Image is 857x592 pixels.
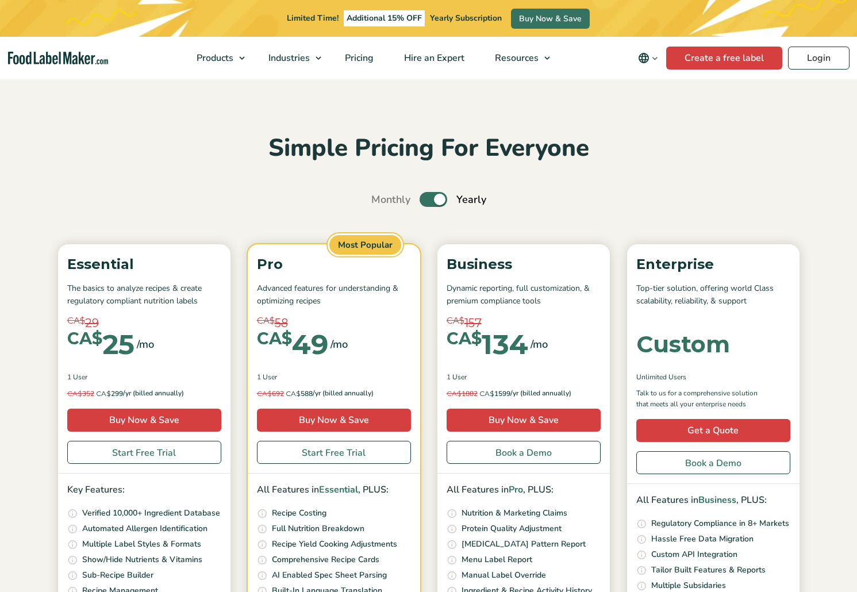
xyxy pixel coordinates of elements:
[447,441,601,464] a: Book a Demo
[462,538,586,551] p: [MEDICAL_DATA] Pattern Report
[651,533,754,545] p: Hassle Free Data Migration
[123,388,184,399] span: /yr (billed annually)
[313,388,374,399] span: /yr (billed annually)
[651,564,766,576] p: Tailor Built Features & Reports
[286,389,301,398] span: CA$
[330,336,348,352] span: /mo
[67,330,134,358] div: 25
[401,52,466,64] span: Hire an Expert
[257,330,328,358] div: 49
[636,253,790,275] p: Enterprise
[193,52,235,64] span: Products
[137,336,154,352] span: /mo
[462,522,562,535] p: Protein Quality Adjustment
[8,52,108,65] a: Food Label Maker homepage
[257,253,411,275] p: Pro
[67,409,221,432] a: Buy Now & Save
[464,314,482,332] span: 157
[636,419,790,442] a: Get a Quote
[636,493,790,508] p: All Features in , PLUS:
[447,389,462,398] span: CA$
[509,483,523,496] span: Pro
[67,389,94,398] del: 352
[480,37,556,79] a: Resources
[630,47,666,70] button: Change language
[67,282,221,308] p: The basics to analyze recipes & create regulatory compliant nutrition labels
[272,507,326,520] p: Recipe Costing
[96,389,111,398] span: CA$
[257,282,411,308] p: Advanced features for understanding & optimizing recipes
[67,389,82,398] span: CA$
[447,409,601,432] a: Buy Now & Save
[257,330,292,347] span: CA$
[651,517,789,530] p: Regulatory Compliance in 8+ Markets
[257,389,284,398] del: 692
[82,538,201,551] p: Multiple Label Styles & Formats
[67,388,123,399] span: 299
[344,10,425,26] span: Additional 15% OFF
[257,372,277,382] span: 1 User
[272,553,379,566] p: Comprehensive Recipe Cards
[82,507,220,520] p: Verified 10,000+ Ingredient Database
[447,314,464,328] span: CA$
[698,494,736,506] span: Business
[272,522,364,535] p: Full Nutrition Breakdown
[265,52,311,64] span: Industries
[666,47,782,70] a: Create a free label
[462,569,546,582] p: Manual Label Override
[447,389,478,398] del: 1882
[328,233,403,257] span: Most Popular
[491,52,540,64] span: Resources
[420,192,447,207] label: Toggle
[253,37,327,79] a: Industries
[462,507,567,520] p: Nutrition & Marketing Claims
[272,538,397,551] p: Recipe Yield Cooking Adjustments
[511,9,590,29] a: Buy Now & Save
[531,336,548,352] span: /mo
[52,133,805,164] h2: Simple Pricing For Everyone
[651,579,726,592] p: Multiple Subsidaries
[447,388,510,399] span: 1599
[788,47,850,70] a: Login
[430,13,502,24] span: Yearly Subscription
[651,548,737,561] p: Custom API Integration
[456,192,486,207] span: Yearly
[636,451,790,474] a: Book a Demo
[371,192,410,207] span: Monthly
[389,37,477,79] a: Hire an Expert
[636,388,768,410] p: Talk to us for a comprehensive solution that meets all your enterprise needs
[447,372,467,382] span: 1 User
[67,253,221,275] p: Essential
[447,330,528,358] div: 134
[447,253,601,275] p: Business
[319,483,358,496] span: Essential
[182,37,251,79] a: Products
[479,389,494,398] span: CA$
[462,553,532,566] p: Menu Label Report
[636,282,790,308] p: Top-tier solution, offering world Class scalability, reliability, & support
[67,314,85,328] span: CA$
[67,372,87,382] span: 1 User
[257,441,411,464] a: Start Free Trial
[341,52,375,64] span: Pricing
[82,553,202,566] p: Show/Hide Nutrients & Vitamins
[82,522,207,535] p: Automated Allergen Identification
[636,372,686,382] span: Unlimited Users
[272,569,387,582] p: AI Enabled Spec Sheet Parsing
[636,333,730,356] div: Custom
[67,330,102,347] span: CA$
[85,314,99,332] span: 29
[287,13,339,24] span: Limited Time!
[275,314,288,332] span: 58
[447,330,482,347] span: CA$
[447,282,601,308] p: Dynamic reporting, full customization, & premium compliance tools
[257,314,275,328] span: CA$
[257,389,272,398] span: CA$
[257,483,411,498] p: All Features in , PLUS:
[447,483,601,498] p: All Features in , PLUS:
[257,409,411,432] a: Buy Now & Save
[510,388,571,399] span: /yr (billed annually)
[67,441,221,464] a: Start Free Trial
[330,37,386,79] a: Pricing
[257,388,313,399] span: 588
